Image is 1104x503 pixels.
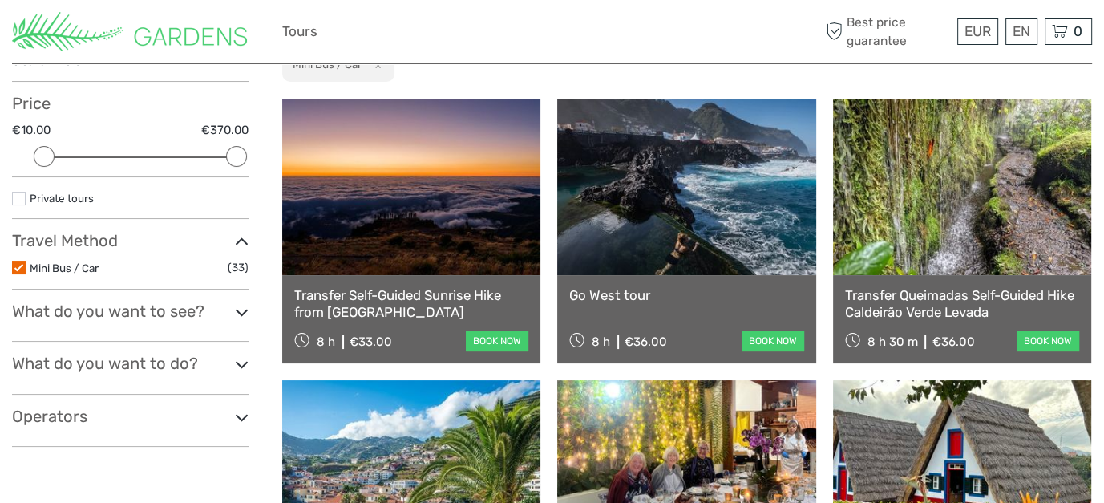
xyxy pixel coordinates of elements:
[364,56,386,73] button: x
[12,12,247,51] img: 3284-3b4dc9b0-1ebf-45c4-852c-371adb9b6da5_logo_small.png
[184,25,204,44] button: Open LiveChat chat widget
[294,287,528,320] a: Transfer Self-Guided Sunrise Hike from [GEOGRAPHIC_DATA]
[932,335,974,349] div: €36.00
[845,287,1079,320] a: Transfer Queimadas Self-Guided Hike Caldeirão Verde Levada
[1071,23,1085,39] span: 0
[12,122,51,139] label: €10.00
[350,335,392,349] div: €33.00
[1017,331,1079,351] a: book now
[228,258,249,277] span: (33)
[569,287,803,303] a: Go West tour
[12,302,249,321] h3: What do you want to see?
[592,335,610,349] span: 8 h
[30,262,99,274] a: Mini Bus / Car
[22,28,181,41] p: We're away right now. Please check back later!
[742,331,804,351] a: book now
[201,122,249,139] label: €370.00
[964,23,991,39] span: EUR
[12,354,249,373] h3: What do you want to do?
[12,407,249,426] h3: Operators
[282,20,317,43] a: Tours
[867,335,917,349] span: 8 h 30 m
[466,331,528,351] a: book now
[30,192,94,205] a: Private tours
[625,335,667,349] div: €36.00
[12,94,249,113] h3: Price
[1005,18,1037,45] div: EN
[12,231,249,250] h3: Travel Method
[317,335,335,349] span: 8 h
[293,58,362,71] h2: Mini Bus / Car
[822,14,953,49] span: Best price guarantee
